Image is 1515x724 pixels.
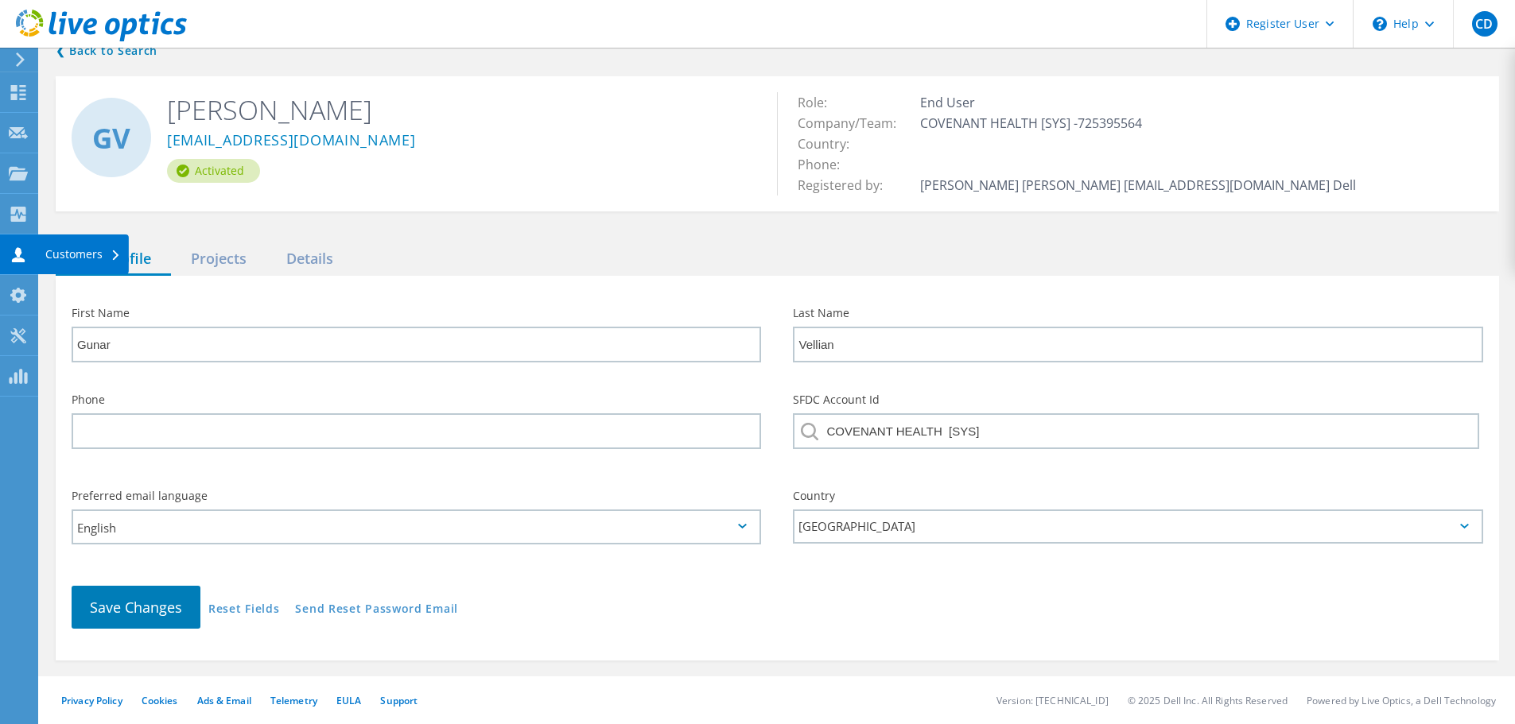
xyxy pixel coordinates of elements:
span: CD [1475,17,1493,30]
div: Details [266,243,353,276]
button: Save Changes [72,586,200,629]
span: Company/Team: [798,114,912,132]
label: Last Name [793,308,1482,319]
li: Version: [TECHNICAL_ID] [996,694,1109,707]
td: End User [916,92,1360,113]
li: © 2025 Dell Inc. All Rights Reserved [1128,694,1288,707]
td: [PERSON_NAME] [PERSON_NAME] [EMAIL_ADDRESS][DOMAIN_NAME] Dell [916,175,1360,196]
label: SFDC Account Id [793,394,1482,405]
label: First Name [72,308,761,319]
div: Activated [167,159,260,183]
span: Save Changes [90,598,182,617]
a: Telemetry [270,694,317,707]
a: Privacy Policy [61,694,122,707]
span: GV [92,124,130,152]
label: Preferred email language [72,490,761,501]
div: Projects [171,243,266,276]
span: Country: [798,135,865,153]
a: [EMAIL_ADDRESS][DOMAIN_NAME] [167,133,416,149]
a: Reset Fields [208,603,279,617]
label: Country [793,490,1482,501]
a: Cookies [142,694,178,707]
a: Send Reset Password Email [295,603,458,617]
a: Support [380,694,418,707]
a: EULA [336,694,361,707]
span: COVENANT HEALTH [SYS] -725395564 [920,114,1158,132]
h2: [PERSON_NAME] [167,92,753,127]
a: Live Optics Dashboard [16,33,187,45]
label: Phone [72,394,761,405]
span: Registered by: [798,176,899,194]
div: Customers [45,249,121,260]
div: [GEOGRAPHIC_DATA] [793,509,1482,544]
a: Ads & Email [197,694,251,707]
span: Phone: [798,156,856,173]
svg: \n [1373,17,1387,31]
span: Role: [798,94,843,111]
li: Powered by Live Optics, a Dell Technology [1307,694,1496,707]
a: Back to search [56,41,157,60]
